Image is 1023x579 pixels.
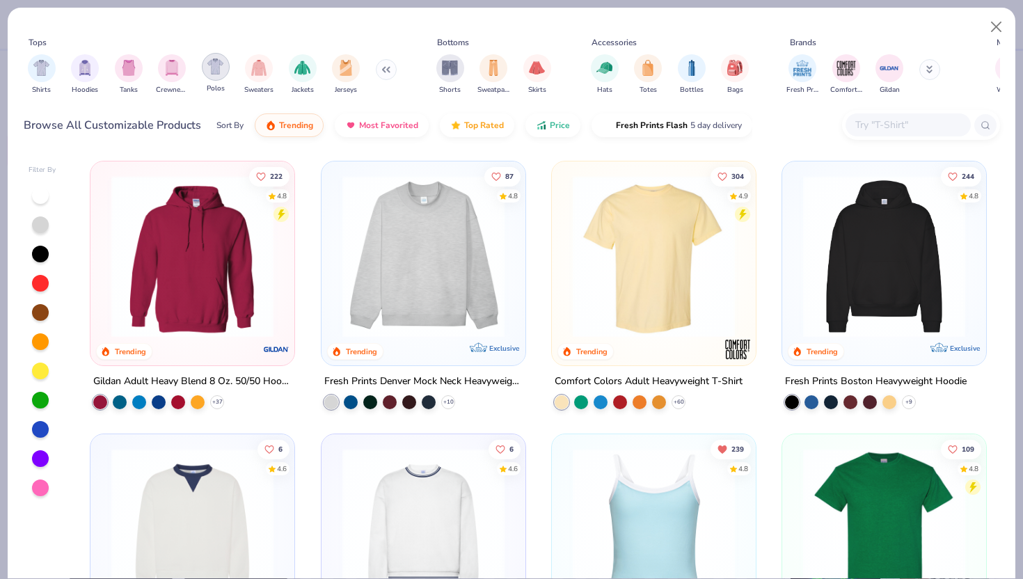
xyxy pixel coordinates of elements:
div: filter for Crewnecks [156,54,188,95]
img: Polos Image [207,58,223,74]
div: 4.6 [277,464,287,475]
button: Trending [255,113,324,137]
img: Hats Image [596,60,612,76]
span: Jackets [292,85,314,95]
span: Sweatpants [477,85,509,95]
div: Browse All Customizable Products [24,117,201,134]
div: Sort By [216,119,244,132]
img: 029b8af0-80e6-406f-9fdc-fdf898547912 [566,175,742,338]
div: filter for Bottles [678,54,706,95]
span: Trending [279,120,313,131]
span: Shorts [439,85,461,95]
img: Tanks Image [121,60,136,76]
span: 87 [505,173,513,180]
img: Shirts Image [33,60,49,76]
button: filter button [332,54,360,95]
button: Close [983,14,1010,40]
button: Like [257,440,290,459]
button: Like [249,166,290,186]
span: + 60 [673,398,683,406]
span: 239 [731,446,744,453]
div: filter for Gildan [875,54,903,95]
button: filter button [156,54,188,95]
img: flash.gif [602,120,613,131]
span: Bags [727,85,743,95]
span: Fresh Prints [786,85,818,95]
div: filter for Bags [721,54,749,95]
img: a90f7c54-8796-4cb2-9d6e-4e9644cfe0fe [511,175,688,338]
span: Hoodies [72,85,98,95]
button: filter button [875,54,903,95]
button: filter button [721,54,749,95]
span: 6 [278,446,283,453]
img: Comfort Colors Image [836,58,857,79]
button: filter button [28,54,56,95]
div: filter for Skirts [523,54,551,95]
div: Filter By [29,165,56,175]
button: Most Favorited [335,113,429,137]
button: filter button [436,54,464,95]
button: filter button [786,54,818,95]
button: filter button [634,54,662,95]
img: TopRated.gif [450,120,461,131]
span: Polos [207,84,225,94]
div: filter for Shirts [28,54,56,95]
button: filter button [477,54,509,95]
div: filter for Hoodies [71,54,99,95]
span: Sweaters [244,85,273,95]
img: 01756b78-01f6-4cc6-8d8a-3c30c1a0c8ac [104,175,280,338]
span: 304 [731,173,744,180]
button: filter button [678,54,706,95]
span: Shirts [32,85,51,95]
input: Try "T-Shirt" [854,117,961,133]
div: filter for Hats [591,54,619,95]
img: Totes Image [640,60,656,76]
button: Like [488,440,520,459]
span: Top Rated [464,120,504,131]
img: Shorts Image [442,60,458,76]
button: filter button [591,54,619,95]
span: Gildan [880,85,900,95]
span: Fresh Prints Flash [616,120,688,131]
img: Jerseys Image [338,60,354,76]
span: Women [997,85,1022,95]
button: filter button [202,54,230,95]
span: 222 [270,173,283,180]
button: Top Rated [440,113,514,137]
div: filter for Women [995,54,1023,95]
img: Bottles Image [684,60,699,76]
span: Totes [640,85,657,95]
span: Crewnecks [156,85,188,95]
img: Skirts Image [529,60,545,76]
div: filter for Polos [202,53,230,94]
img: Bags Image [727,60,743,76]
button: filter button [244,54,273,95]
button: Unlike [711,440,751,459]
div: Brands [790,36,816,49]
span: Jerseys [335,85,357,95]
button: filter button [289,54,317,95]
span: 6 [509,446,513,453]
img: e55d29c3-c55d-459c-bfd9-9b1c499ab3c6 [742,175,918,338]
img: Gildan logo [263,335,291,363]
div: 4.6 [507,464,517,475]
img: Hoodies Image [77,60,93,76]
img: Jackets Image [294,60,310,76]
span: Hats [597,85,612,95]
img: Crewnecks Image [164,60,180,76]
span: Bottles [680,85,704,95]
button: filter button [115,54,143,95]
div: filter for Comfort Colors [830,54,862,95]
button: Like [484,166,520,186]
img: f5d85501-0dbb-4ee4-b115-c08fa3845d83 [335,175,511,338]
img: Fresh Prints Image [792,58,813,79]
img: Gildan Image [879,58,900,79]
span: Price [550,120,570,131]
div: Tops [29,36,47,49]
img: trending.gif [265,120,276,131]
div: Gildan Adult Heavy Blend 8 Oz. 50/50 Hooded Sweatshirt [93,373,292,390]
div: filter for Sweaters [244,54,273,95]
button: Like [941,166,981,186]
div: Fresh Prints Denver Mock Neck Heavyweight Sweatshirt [324,373,523,390]
div: Fresh Prints Boston Heavyweight Hoodie [785,373,967,390]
